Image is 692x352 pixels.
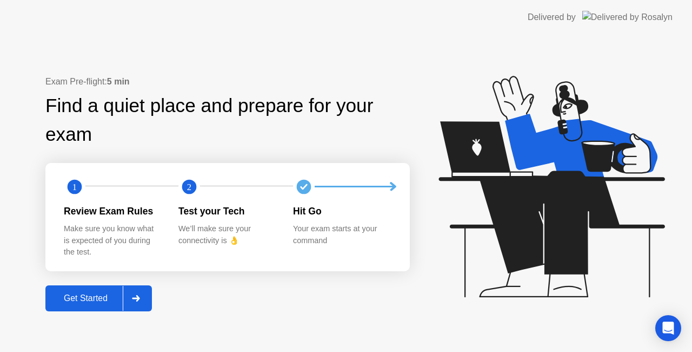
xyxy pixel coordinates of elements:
[45,92,410,149] div: Find a quiet place and prepare for your exam
[49,294,123,303] div: Get Started
[582,11,673,23] img: Delivered by Rosalyn
[45,285,152,311] button: Get Started
[64,223,161,258] div: Make sure you know what is expected of you during the test.
[293,204,390,218] div: Hit Go
[107,77,130,86] b: 5 min
[655,315,681,341] div: Open Intercom Messenger
[178,204,276,218] div: Test your Tech
[293,223,390,246] div: Your exam starts at your command
[187,181,191,192] text: 2
[45,75,410,88] div: Exam Pre-flight:
[178,223,276,246] div: We’ll make sure your connectivity is 👌
[64,204,161,218] div: Review Exam Rules
[72,181,77,192] text: 1
[528,11,576,24] div: Delivered by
